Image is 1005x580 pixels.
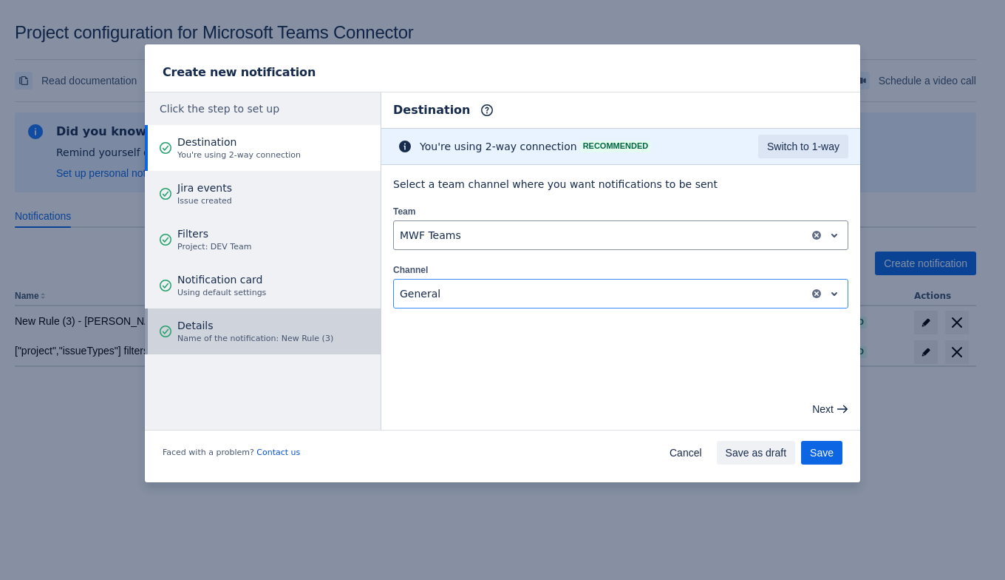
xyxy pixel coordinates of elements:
span: Select a team channel where you want notifications to be sent [393,177,848,192]
button: Save [801,441,842,465]
button: Save as draft [717,441,796,465]
span: Faced with a problem? [163,447,300,459]
span: Save [810,441,834,465]
span: Save as draft [726,441,787,465]
span: Project: DEV Team [177,241,251,253]
span: Using default settings [177,287,266,299]
span: Switch to 1-way [767,135,839,158]
span: Destination [393,101,471,119]
button: clear [811,229,822,241]
button: Cancel [661,441,711,465]
span: Click the step to set up [160,103,279,115]
span: Details [177,318,333,333]
span: Recommended [580,142,652,150]
a: Contact us [256,448,300,457]
span: open [825,226,843,244]
span: Jira events [177,181,232,195]
span: open [825,285,843,303]
span: good [160,326,171,337]
label: Channel [393,264,428,276]
span: Filters [177,226,251,241]
span: Destination [177,135,301,149]
span: Issue created [177,195,232,207]
label: Team [393,206,415,217]
span: You're using 2-way connection [177,149,301,161]
span: good [160,142,171,154]
span: Next [812,397,834,421]
span: Name of the notification: New Rule (3) [177,333,333,345]
span: Cancel [670,441,702,465]
span: Notification card [177,272,266,287]
button: clear [811,288,822,300]
span: You're using 2-way connection [420,139,577,154]
button: Next [803,397,854,421]
span: good [160,234,171,246]
span: good [160,188,171,200]
span: good [160,280,171,291]
span: Create new notification [163,65,316,79]
button: Switch to 1-way [758,135,848,158]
